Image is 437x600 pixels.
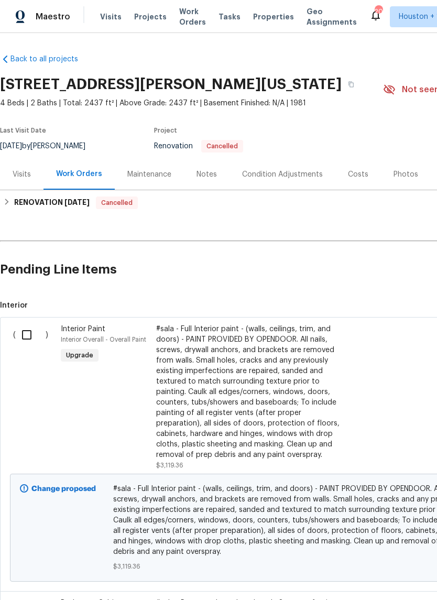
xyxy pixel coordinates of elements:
[64,199,90,206] span: [DATE]
[31,485,96,493] b: Change proposed
[127,169,171,180] div: Maintenance
[394,169,418,180] div: Photos
[14,197,90,209] h6: RENOVATION
[61,336,146,343] span: Interior Overall - Overall Paint
[97,198,137,208] span: Cancelled
[253,12,294,22] span: Properties
[156,324,341,460] div: #sala - Full Interior paint - (walls, ceilings, trim, and doors) - PAINT PROVIDED BY OPENDOOR. Al...
[154,143,243,150] span: Renovation
[61,325,105,333] span: Interior Paint
[56,169,102,179] div: Work Orders
[242,169,323,180] div: Condition Adjustments
[307,6,357,27] span: Geo Assignments
[348,169,368,180] div: Costs
[62,350,97,361] span: Upgrade
[36,12,70,22] span: Maestro
[154,127,177,134] span: Project
[179,6,206,27] span: Work Orders
[10,321,58,474] div: ( )
[196,169,217,180] div: Notes
[156,462,183,468] span: $3,119.36
[100,12,122,22] span: Visits
[342,75,360,94] button: Copy Address
[218,13,241,20] span: Tasks
[134,12,167,22] span: Projects
[375,6,382,17] div: 20
[13,169,31,180] div: Visits
[202,143,242,149] span: Cancelled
